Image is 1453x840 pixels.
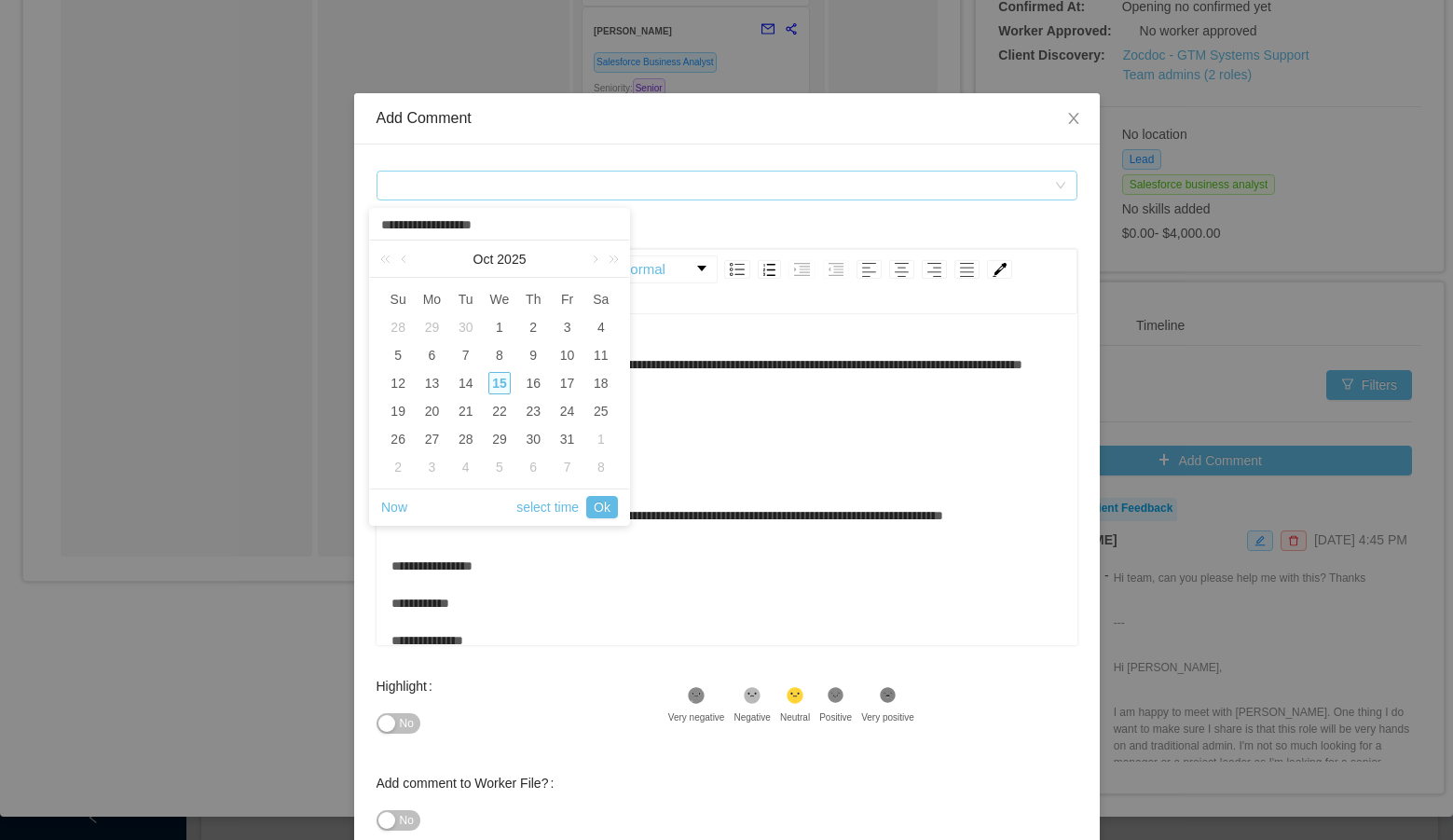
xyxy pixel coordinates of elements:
[400,714,414,733] span: No
[381,489,407,525] a: Now
[516,397,550,425] td: October 23, 2025
[788,260,816,279] div: Indent
[584,341,618,369] td: October 11, 2025
[590,400,612,422] div: 25
[586,496,618,518] a: Ok
[400,811,414,830] span: No
[381,369,415,397] td: October 12, 2025
[483,397,516,425] td: October 22, 2025
[954,260,980,279] div: Justify
[483,369,516,397] td: October 15, 2025
[381,425,415,453] td: October 26, 2025
[823,260,849,279] div: Outdent
[449,341,483,369] td: October 7, 2025
[415,453,448,481] td: November 3, 2025
[381,291,415,308] span: Su
[616,256,717,282] a: Block Type
[387,456,409,478] div: 2
[381,341,415,369] td: October 5, 2025
[449,369,483,397] td: October 14, 2025
[522,316,544,338] div: 2
[556,400,579,422] div: 24
[397,241,414,278] a: Previous month (PageUp)
[550,291,583,308] span: Fr
[488,344,511,366] div: 8
[522,344,544,366] div: 9
[381,453,415,481] td: November 2, 2025
[556,316,579,338] div: 3
[522,456,544,478] div: 6
[889,260,914,279] div: Center
[590,428,612,450] div: 1
[391,346,1063,672] div: rdw-editor
[590,344,612,366] div: 11
[415,313,448,341] td: September 29, 2025
[377,241,401,278] a: Last year (Control + left)
[455,372,477,394] div: 14
[387,400,409,422] div: 19
[857,260,882,279] div: Left
[590,316,612,338] div: 4
[381,313,415,341] td: September 28, 2025
[550,341,583,369] td: October 10, 2025
[1055,180,1066,193] i: icon: down
[516,369,550,397] td: October 16, 2025
[668,710,725,724] div: Very negative
[585,241,602,278] a: Next month (PageDown)
[621,251,665,288] span: Normal
[780,710,810,724] div: Neutral
[1048,93,1100,145] button: Close
[488,316,511,338] div: 1
[550,425,583,453] td: October 31, 2025
[853,255,983,283] div: rdw-textalign-control
[615,255,718,283] div: rdw-dropdown
[420,344,443,366] div: 6
[377,108,1077,129] div: Add Comment
[449,453,483,481] td: November 4, 2025
[387,344,409,366] div: 5
[516,291,550,308] span: Th
[483,313,516,341] td: October 1, 2025
[483,341,516,369] td: October 8, 2025
[584,291,618,308] span: Sa
[415,397,448,425] td: October 20, 2025
[472,241,496,278] a: Oct
[415,341,448,369] td: October 6, 2025
[550,285,583,313] th: Fri
[387,428,409,450] div: 26
[455,456,477,478] div: 4
[556,372,579,394] div: 17
[449,425,483,453] td: October 28, 2025
[590,456,612,478] div: 8
[522,372,544,394] div: 16
[455,316,477,338] div: 30
[550,397,583,425] td: October 24, 2025
[483,291,516,308] span: We
[516,285,550,313] th: Thu
[415,291,448,308] span: Mo
[488,400,511,422] div: 22
[598,241,623,278] a: Next year (Control + right)
[550,313,583,341] td: October 3, 2025
[483,453,516,481] td: November 5, 2025
[516,425,550,453] td: October 30, 2025
[449,285,483,313] th: Tue
[516,341,550,369] td: October 9, 2025
[720,255,853,283] div: rdw-list-control
[377,679,440,694] label: Highlight
[387,316,409,338] div: 28
[550,369,583,397] td: October 17, 2025
[522,428,544,450] div: 30
[420,400,443,422] div: 20
[377,713,420,734] button: Highlight
[381,397,415,425] td: October 19, 2025
[377,810,420,831] button: Add comment to Worker File?
[415,369,448,397] td: October 13, 2025
[483,285,516,313] th: Wed
[550,453,583,481] td: November 7, 2025
[590,372,612,394] div: 18
[516,489,579,525] a: select time
[415,425,448,453] td: October 27, 2025
[377,249,1077,645] div: rdw-wrapper
[819,710,852,724] div: Positive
